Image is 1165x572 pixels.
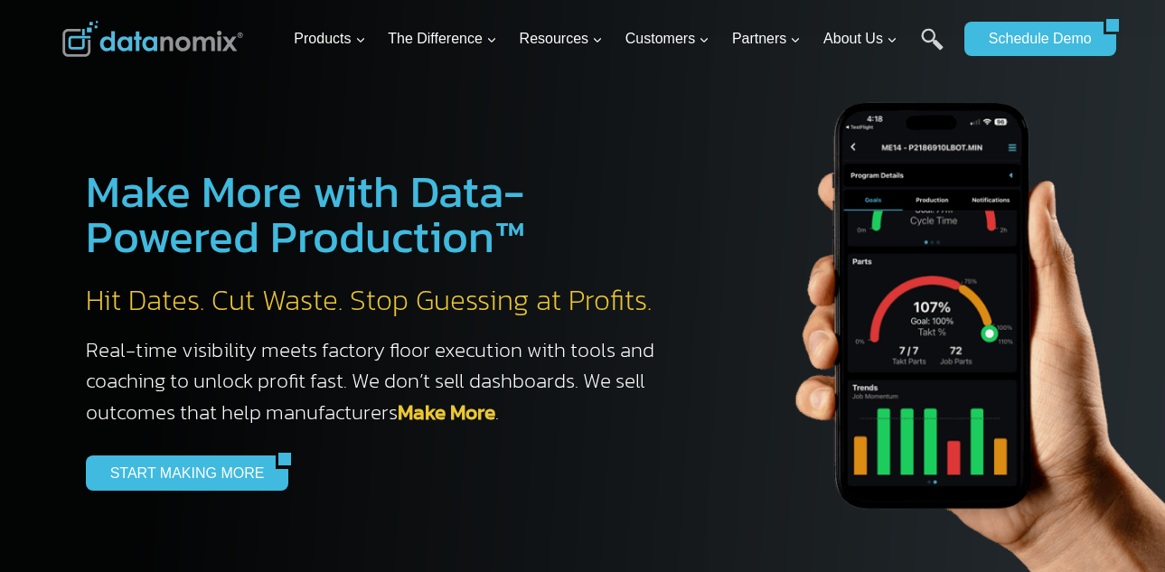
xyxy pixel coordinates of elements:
[823,27,897,51] span: About Us
[294,27,365,51] span: Products
[625,27,709,51] span: Customers
[86,455,277,490] a: START MAKING MORE
[964,22,1104,56] a: Schedule Demo
[62,21,243,57] img: Datanomix
[86,169,673,259] h1: Make More with Data-Powered Production™
[86,282,673,320] h2: Hit Dates. Cut Waste. Stop Guessing at Profits.
[388,27,497,51] span: The Difference
[86,334,673,428] h3: Real-time visibility meets factory floor execution with tools and coaching to unlock profit fast....
[921,28,944,69] a: Search
[732,27,801,51] span: Partners
[520,27,603,51] span: Resources
[287,10,955,69] nav: Primary Navigation
[398,397,495,427] a: Make More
